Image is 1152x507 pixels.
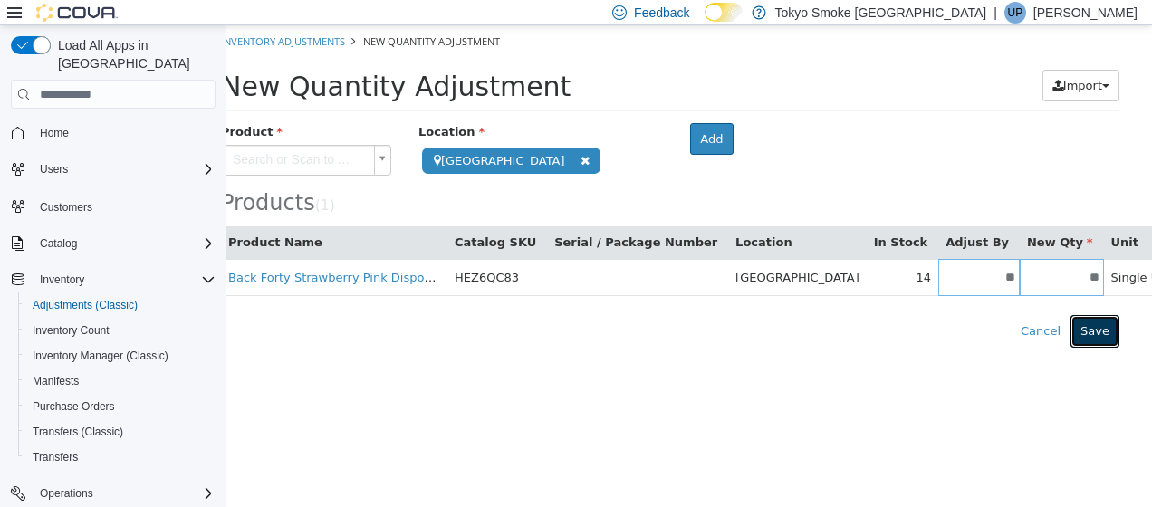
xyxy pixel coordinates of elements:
button: Operations [33,483,101,504]
span: Inventory Manager (Classic) [33,349,168,363]
p: | [994,2,997,24]
span: Inventory Count [33,323,110,338]
button: Import [816,44,893,77]
span: Manifests [25,370,216,392]
button: Inventory Count [18,318,223,343]
span: Adjustments (Classic) [33,298,138,312]
span: Operations [33,483,216,504]
button: Purchase Orders [18,394,223,419]
span: Operations [40,486,93,501]
button: Catalog [4,231,223,256]
button: Inventory [4,267,223,292]
button: Adjustments (Classic) [18,292,223,318]
button: Product Name [2,208,100,226]
button: In Stock [648,208,705,226]
a: Adjustments (Classic) [25,294,145,316]
span: Inventory Manager (Classic) [25,345,216,367]
button: Catalog [33,233,84,254]
a: Transfers [25,446,85,468]
span: Purchase Orders [25,396,216,417]
span: Load All Apps in [GEOGRAPHIC_DATA] [51,36,216,72]
a: Transfers (Classic) [25,421,130,443]
button: Location [509,208,569,226]
button: Add [464,98,506,130]
span: Customers [40,200,92,215]
span: Inventory Count [25,320,216,341]
td: HEZ6QC83 [221,234,321,271]
div: Unike Patel [1004,2,1026,24]
button: Transfers (Classic) [18,419,223,445]
button: Users [33,158,75,180]
button: Users [4,157,223,182]
span: Home [33,121,216,144]
p: Tokyo Smoke [GEOGRAPHIC_DATA] [775,2,987,24]
span: Manifests [33,374,79,388]
span: Catalog [33,233,216,254]
button: Serial / Package Number [328,208,494,226]
a: Manifests [25,370,86,392]
button: Transfers [18,445,223,470]
button: Inventory [33,269,91,291]
img: Cova [36,4,118,22]
span: Catalog [40,236,77,251]
input: Dark Mode [705,3,743,22]
span: UP [1008,2,1023,24]
button: Cancel [784,290,844,322]
span: Customers [33,195,216,217]
span: Transfers [33,450,78,464]
span: Inventory [40,273,84,287]
a: Inventory Manager (Classic) [25,345,176,367]
span: Transfers [25,446,216,468]
span: 1 [94,172,103,188]
span: [GEOGRAPHIC_DATA] [196,122,374,148]
a: Back Forty Strawberry Pink Disposable Vape 0.95g [2,245,300,259]
p: [PERSON_NAME] [1033,2,1138,24]
span: Transfers (Classic) [25,421,216,443]
a: Purchase Orders [25,396,122,417]
a: Customers [33,196,100,218]
button: Customers [4,193,223,219]
button: Home [4,120,223,146]
button: Inventory Manager (Classic) [18,343,223,368]
span: Transfers (Classic) [33,425,123,439]
button: Operations [4,481,223,506]
span: [GEOGRAPHIC_DATA] [509,245,633,259]
span: Location [192,100,258,113]
span: Import [837,53,876,67]
button: Unit [885,208,916,226]
span: Adjustments (Classic) [25,294,216,316]
button: Adjust By [719,208,786,226]
small: ( ) [89,172,109,188]
span: New Quantity Adjustment [137,9,274,23]
span: New Qty [801,210,867,224]
span: Single Unit [885,245,949,259]
span: Purchase Orders [33,399,115,414]
span: Users [40,162,68,177]
span: Feedback [634,4,689,22]
span: Home [40,126,69,140]
button: Catalog SKU [228,208,313,226]
button: Manifests [18,368,223,394]
span: Inventory [33,269,216,291]
button: Save [844,290,893,322]
a: Home [33,122,76,144]
td: 14 [640,234,712,271]
span: Users [33,158,216,180]
a: Inventory Count [25,320,117,341]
